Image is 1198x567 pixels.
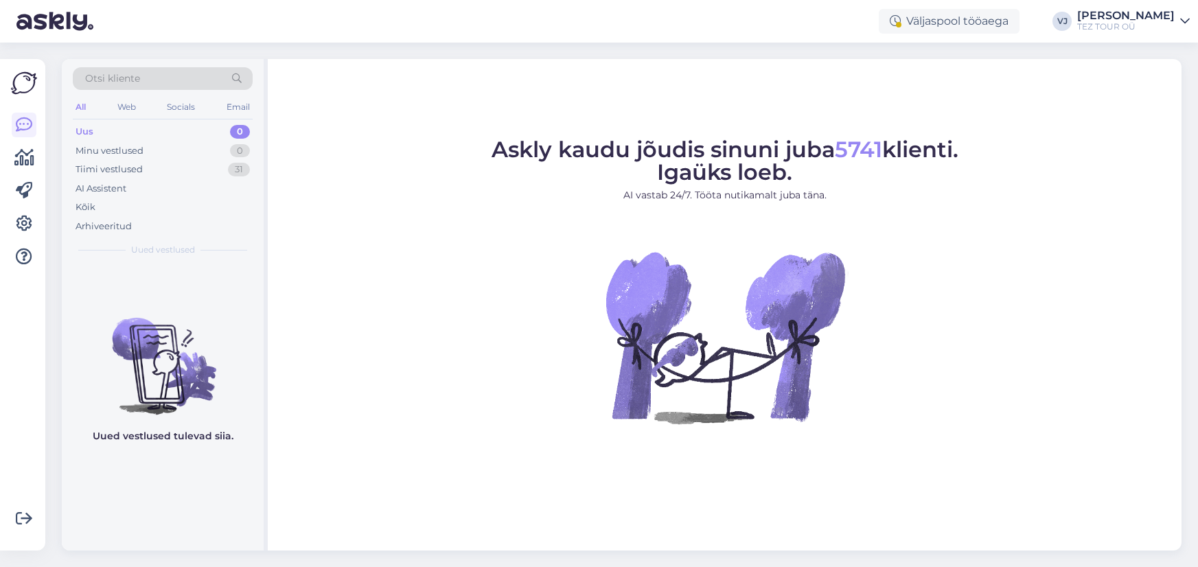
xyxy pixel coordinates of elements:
[1077,10,1175,21] div: [PERSON_NAME]
[73,98,89,116] div: All
[164,98,198,116] div: Socials
[492,188,958,202] p: AI vastab 24/7. Tööta nutikamalt juba täna.
[228,163,250,176] div: 31
[1077,10,1190,32] a: [PERSON_NAME]TEZ TOUR OÜ
[76,144,143,158] div: Minu vestlused
[230,125,250,139] div: 0
[11,70,37,96] img: Askly Logo
[224,98,253,116] div: Email
[1052,12,1072,31] div: VJ
[62,293,264,417] img: No chats
[230,144,250,158] div: 0
[115,98,139,116] div: Web
[76,220,132,233] div: Arhiveeritud
[85,71,140,86] span: Otsi kliente
[1077,21,1175,32] div: TEZ TOUR OÜ
[879,9,1020,34] div: Väljaspool tööaega
[76,125,93,139] div: Uus
[76,200,95,214] div: Kõik
[93,429,233,443] p: Uued vestlused tulevad siia.
[76,182,126,196] div: AI Assistent
[601,213,849,461] img: No Chat active
[835,136,882,163] span: 5741
[76,163,143,176] div: Tiimi vestlused
[131,244,195,256] span: Uued vestlused
[492,136,958,185] span: Askly kaudu jõudis sinuni juba klienti. Igaüks loeb.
